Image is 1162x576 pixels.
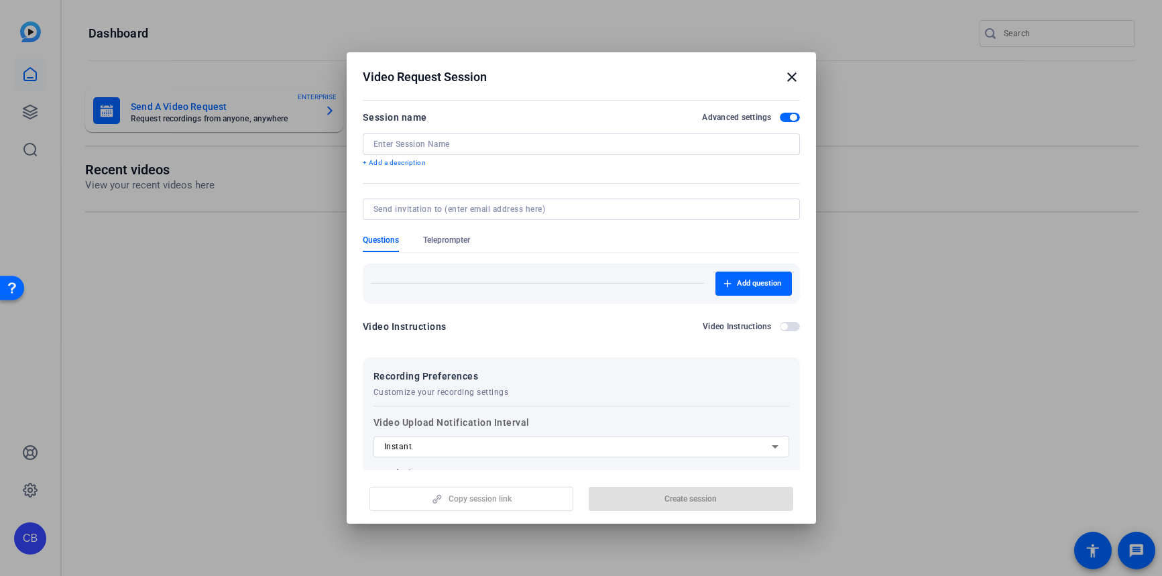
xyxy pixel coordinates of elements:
h2: Advanced settings [702,112,771,123]
span: Recording Preferences [373,368,509,384]
input: Enter Session Name [373,139,789,150]
span: Instant [384,442,412,451]
span: Questions [363,235,399,245]
p: + Add a description [363,158,800,168]
span: Add question [737,278,781,289]
div: Video Instructions [363,319,447,335]
mat-icon: close [784,69,800,85]
div: Video Request Session [363,69,800,85]
h2: Video Instructions [703,321,772,332]
div: Session name [363,109,427,125]
input: Send invitation to (enter email address here) [373,204,784,215]
label: Video Upload Notification Interval [373,414,789,457]
span: Teleprompter [423,235,470,245]
button: Add question [715,272,792,296]
span: Customize your recording settings [373,387,509,398]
